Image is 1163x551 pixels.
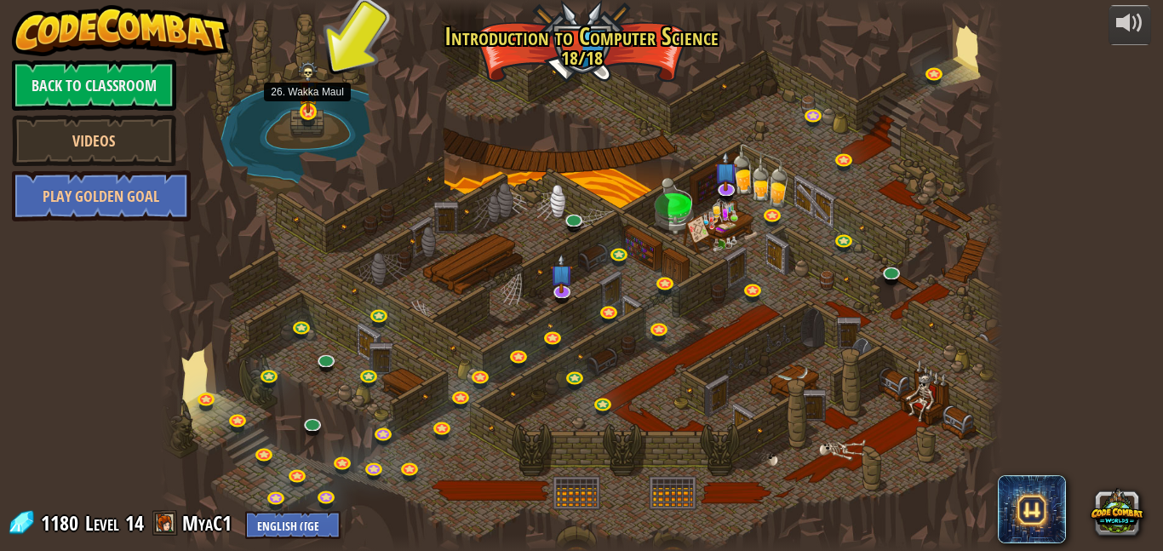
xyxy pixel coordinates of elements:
button: Adjust volume [1109,5,1151,45]
a: Play Golden Goal [12,170,191,221]
a: Videos [12,115,176,166]
img: level-banner-multiplayer.png [298,60,318,113]
a: Back to Classroom [12,60,176,111]
span: 14 [125,509,144,537]
img: CodeCombat - Learn how to code by playing a game [12,5,230,56]
a: MyaC1 [182,509,237,537]
span: 1180 [41,509,83,537]
img: level-banner-unstarted-subscriber.png [714,152,737,191]
img: level-banner-unstarted-subscriber.png [551,254,574,293]
span: Level [85,509,119,537]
